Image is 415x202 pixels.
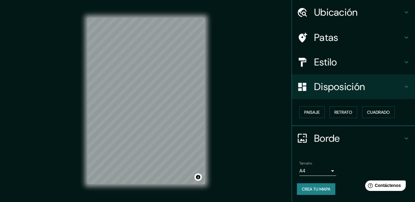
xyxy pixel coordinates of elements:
[329,106,357,118] button: Retrato
[297,183,335,195] button: Crea tu mapa
[292,50,415,74] div: Estilo
[292,25,415,50] div: Patas
[299,106,325,118] button: Paisaje
[367,109,390,115] font: Cuadrado
[314,6,358,19] font: Ubicación
[292,74,415,99] div: Disposición
[304,109,320,115] font: Paisaje
[314,132,340,145] font: Borde
[314,31,338,44] font: Patas
[302,186,330,192] font: Crea tu mapa
[194,173,202,181] button: Activar o desactivar atribución
[292,126,415,151] div: Borde
[334,109,352,115] font: Retrato
[314,80,365,93] font: Disposición
[87,18,205,184] canvas: Mapa
[360,178,408,195] iframe: Lanzador de widgets de ayuda
[362,106,395,118] button: Cuadrado
[299,166,336,176] div: A4
[299,168,305,174] font: A4
[299,161,312,166] font: Tamaño
[314,56,337,69] font: Estilo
